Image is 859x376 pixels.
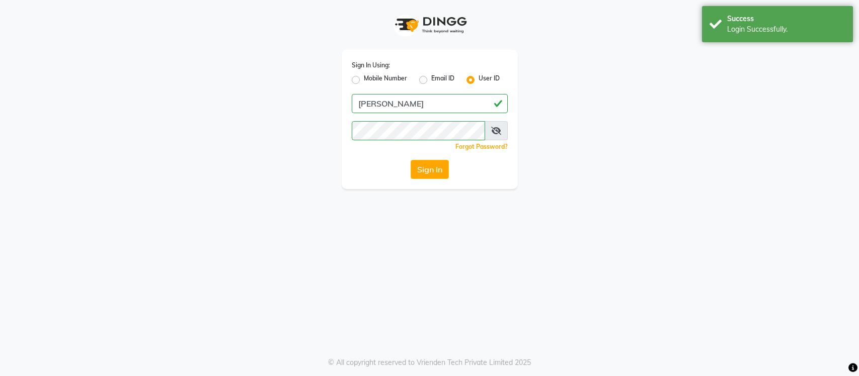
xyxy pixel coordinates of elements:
label: Sign In Using: [352,61,390,70]
div: Login Successfully. [727,24,845,35]
input: Username [352,121,485,140]
button: Sign In [411,160,449,179]
a: Forgot Password? [455,143,508,150]
label: User ID [479,74,500,86]
input: Username [352,94,508,113]
label: Mobile Number [364,74,407,86]
div: Success [727,14,845,24]
label: Email ID [431,74,454,86]
img: logo1.svg [389,10,470,40]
